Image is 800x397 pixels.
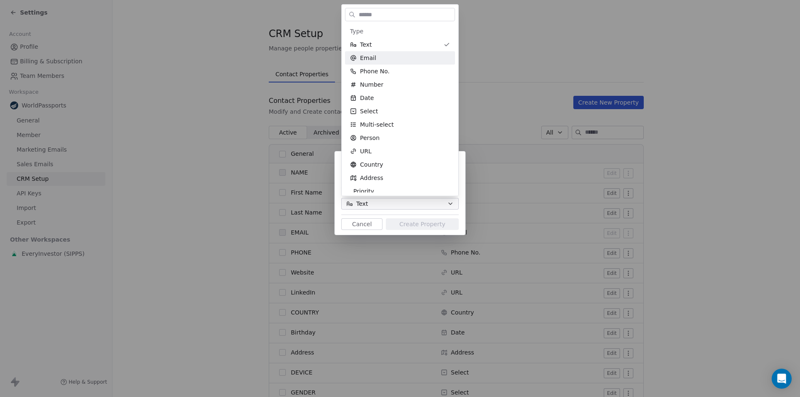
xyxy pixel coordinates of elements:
span: Phone No. [360,67,390,75]
span: Type [350,27,363,35]
div: Suggestions [345,25,455,198]
span: Priority [353,187,374,195]
span: Select [360,107,378,115]
span: Multi-select [360,120,394,129]
span: Date [360,94,374,102]
span: Text [360,40,372,49]
span: Address [360,174,383,182]
span: Number [360,80,383,89]
span: Country [360,160,383,169]
span: URL [360,147,372,155]
span: Person [360,134,380,142]
span: Email [360,54,376,62]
